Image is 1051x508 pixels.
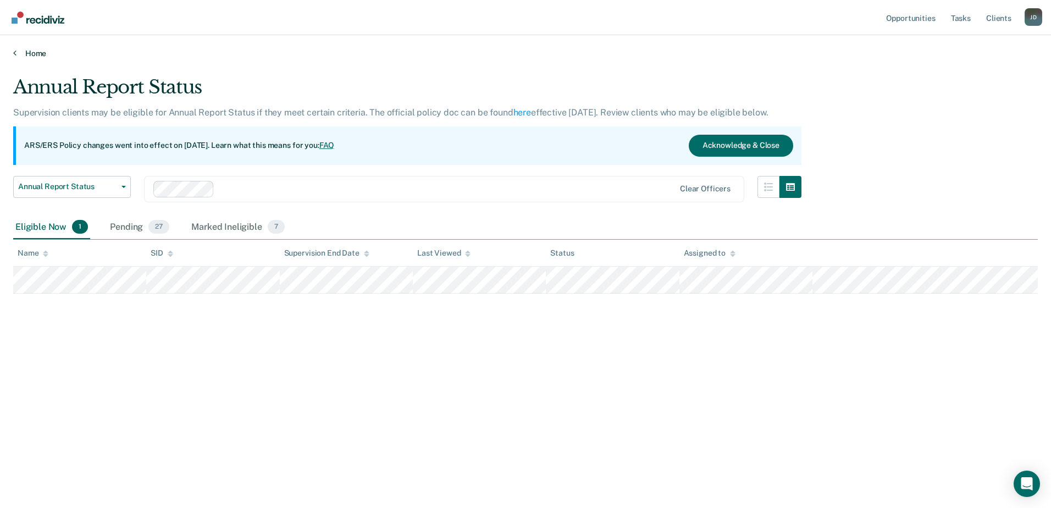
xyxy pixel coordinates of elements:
div: Status [550,249,574,258]
img: Recidiviz [12,12,64,24]
span: 27 [148,220,169,234]
div: Last Viewed [417,249,471,258]
div: Name [18,249,48,258]
div: Open Intercom Messenger [1014,471,1040,497]
button: Profile dropdown button [1025,8,1042,26]
div: SID [151,249,173,258]
span: Annual Report Status [18,182,117,191]
a: Home [13,48,1038,58]
button: Acknowledge & Close [689,135,793,157]
div: Supervision End Date [284,249,369,258]
button: Annual Report Status [13,176,131,198]
p: ARS/ERS Policy changes went into effect on [DATE]. Learn what this means for you: [24,140,334,151]
a: here [513,107,531,118]
div: Clear officers [680,184,731,194]
a: FAQ [319,141,335,150]
div: Marked Ineligible7 [189,216,287,240]
div: Annual Report Status [13,76,801,107]
div: Pending27 [108,216,172,240]
div: Assigned to [684,249,735,258]
p: Supervision clients may be eligible for Annual Report Status if they meet certain criteria. The o... [13,107,768,118]
div: Eligible Now1 [13,216,90,240]
div: J D [1025,8,1042,26]
span: 1 [72,220,88,234]
span: 7 [268,220,285,234]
